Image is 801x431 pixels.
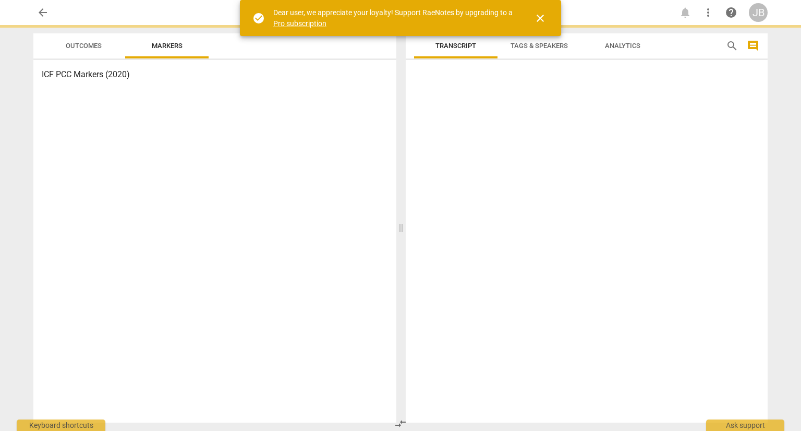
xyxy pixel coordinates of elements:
[37,6,49,19] span: arrow_back
[745,38,761,54] button: Show/Hide comments
[435,42,476,50] span: Transcript
[273,19,326,28] a: Pro subscription
[724,38,741,54] button: Search
[605,42,640,50] span: Analytics
[66,42,102,50] span: Outcomes
[511,42,568,50] span: Tags & Speakers
[702,6,714,19] span: more_vert
[747,40,759,52] span: comment
[394,417,407,430] span: compare_arrows
[725,6,737,19] span: help
[252,12,265,25] span: check_circle
[749,3,768,22] button: JB
[42,68,388,81] h3: ICF PCC Markers (2020)
[534,12,547,25] span: close
[17,420,105,431] div: Keyboard shortcuts
[528,6,553,31] button: Close
[726,40,738,52] span: search
[722,3,741,22] a: Help
[706,420,784,431] div: Ask support
[152,42,183,50] span: Markers
[273,7,515,29] div: Dear user, we appreciate your loyalty! Support RaeNotes by upgrading to a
